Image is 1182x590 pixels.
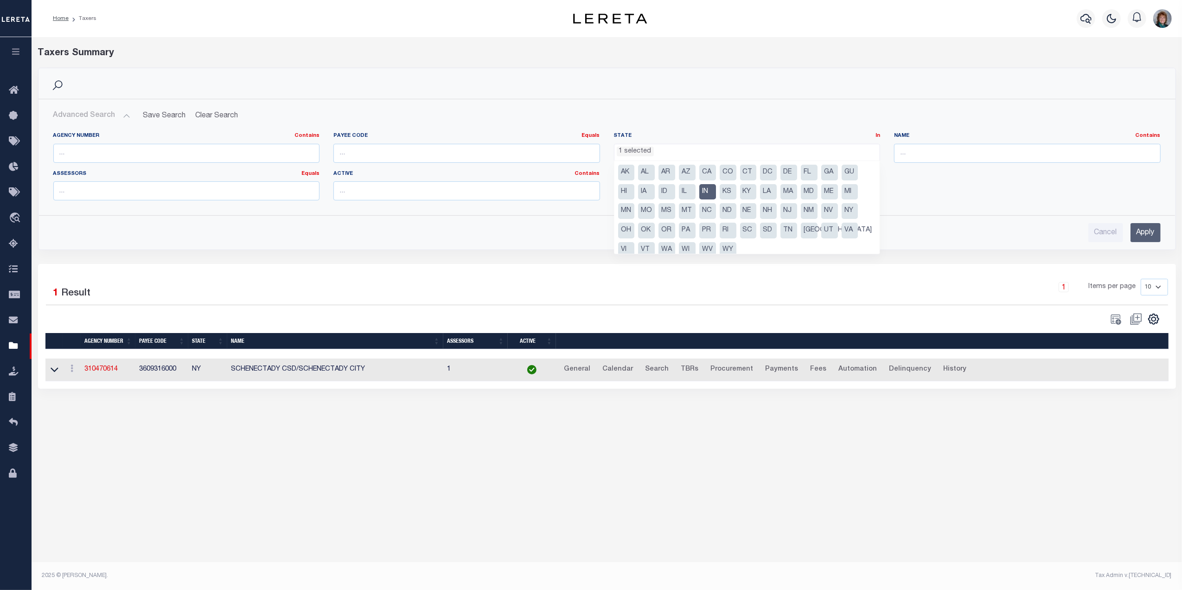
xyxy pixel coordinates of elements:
[638,184,655,200] li: IA
[679,165,696,180] li: AZ
[780,223,797,238] li: TN
[53,132,320,140] label: Agency Number
[699,165,716,180] li: CA
[780,184,797,200] li: MA
[760,223,777,238] li: SD
[188,333,227,349] th: State: activate to sort column ascending
[842,165,858,180] li: GU
[801,223,818,238] li: [GEOGRAPHIC_DATA]
[443,359,508,381] td: 1
[821,184,838,200] li: ME
[939,362,971,377] a: History
[138,107,192,125] button: Save Search
[821,203,838,219] li: NV
[780,165,797,180] li: DE
[192,107,242,125] button: Clear Search
[638,203,655,219] li: MO
[69,14,96,23] li: Taxers
[740,184,757,200] li: KY
[53,181,320,200] input: ...
[53,289,59,298] span: 1
[740,223,757,238] li: SC
[720,223,736,238] li: RI
[720,242,736,258] li: WY
[227,359,443,381] td: SCHENECTADY CSD/SCHENECTADY CITY
[618,184,635,200] li: HI
[1088,223,1123,242] input: Cancel
[894,144,1161,163] input: ...
[740,203,757,219] li: NE
[658,184,675,200] li: ID
[885,362,935,377] a: Delinquency
[760,203,777,219] li: NH
[62,286,91,301] label: Result
[720,165,736,180] li: CO
[527,365,537,374] img: check-icon-green.svg
[699,242,716,258] li: WV
[333,170,600,178] label: Active
[801,203,818,219] li: NM
[801,184,818,200] li: MD
[294,133,319,138] a: Contains
[679,203,696,219] li: MT
[38,46,888,60] div: Taxers Summary
[1089,282,1136,292] span: Items per page
[333,132,600,140] label: Payee Code
[761,362,802,377] a: Payments
[618,165,635,180] li: AK
[806,362,831,377] a: Fees
[801,165,818,180] li: FL
[638,242,655,258] li: VT
[53,170,320,178] label: Assessors
[560,362,594,377] a: General
[699,184,716,200] li: IN
[677,362,703,377] a: TBRs
[679,184,696,200] li: IL
[842,184,858,200] li: MI
[227,333,443,349] th: Name: activate to sort column ascending
[720,184,736,200] li: KS
[760,165,777,180] li: DC
[333,144,600,163] input: ...
[1059,282,1069,292] a: 1
[638,223,655,238] li: OK
[582,133,600,138] a: Equals
[1131,223,1161,242] input: Apply
[53,16,69,21] a: Home
[706,362,757,377] a: Procurement
[780,203,797,219] li: NJ
[556,333,1169,349] th: &nbsp;
[875,133,880,138] a: In
[618,242,635,258] li: VI
[699,223,716,238] li: PR
[821,223,838,238] li: UT
[658,203,675,219] li: MS
[720,203,736,219] li: ND
[53,144,320,163] input: ...
[53,107,130,125] button: Advanced Search
[834,362,881,377] a: Automation
[679,242,696,258] li: WI
[301,171,319,176] a: Equals
[740,165,757,180] li: CT
[508,333,556,349] th: Active: activate to sort column ascending
[9,212,24,224] i: travel_explore
[333,181,600,200] input: ...
[641,362,673,377] a: Search
[618,223,635,238] li: OH
[679,223,696,238] li: PA
[188,359,227,381] td: NY
[699,203,716,219] li: NC
[617,147,654,157] li: 1 selected
[658,242,675,258] li: WA
[614,132,881,140] label: State
[821,165,838,180] li: GA
[658,165,675,180] li: AR
[842,203,858,219] li: NY
[575,171,600,176] a: Contains
[842,223,858,238] li: VA
[85,366,118,372] a: 310470614
[658,223,675,238] li: OR
[136,359,189,381] td: 3609316000
[638,165,655,180] li: AL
